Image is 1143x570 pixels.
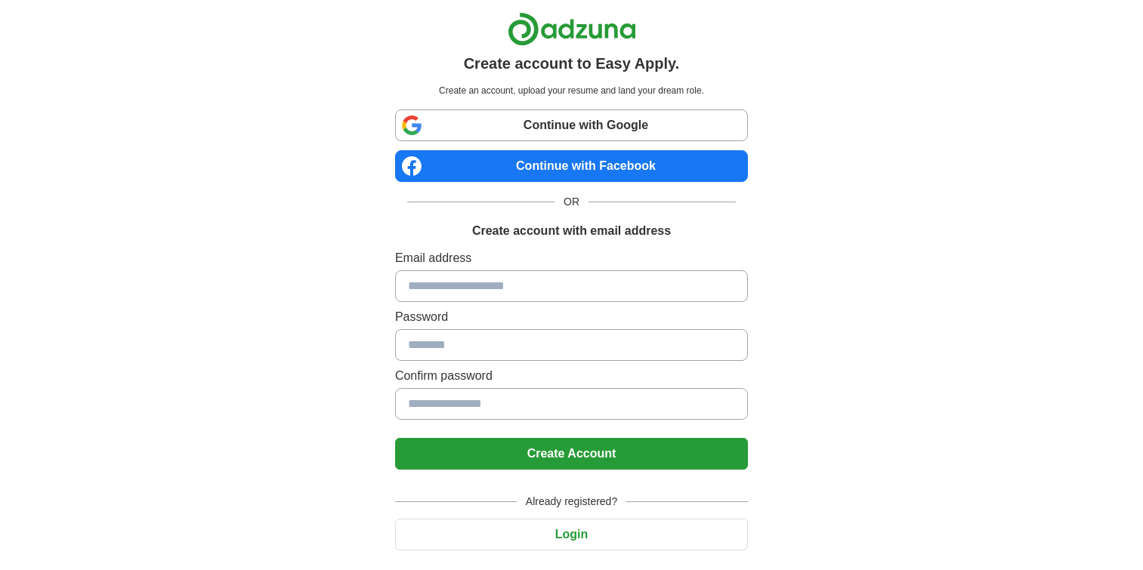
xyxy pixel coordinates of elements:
[395,367,748,385] label: Confirm password
[398,84,745,97] p: Create an account, upload your resume and land your dream role.
[555,194,588,210] span: OR
[508,12,636,46] img: Adzuna logo
[395,109,748,141] a: Continue with Google
[517,494,626,510] span: Already registered?
[395,308,748,326] label: Password
[395,528,748,541] a: Login
[395,438,748,470] button: Create Account
[395,519,748,550] button: Login
[395,150,748,182] a: Continue with Facebook
[395,249,748,267] label: Email address
[464,52,680,75] h1: Create account to Easy Apply.
[472,222,671,240] h1: Create account with email address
